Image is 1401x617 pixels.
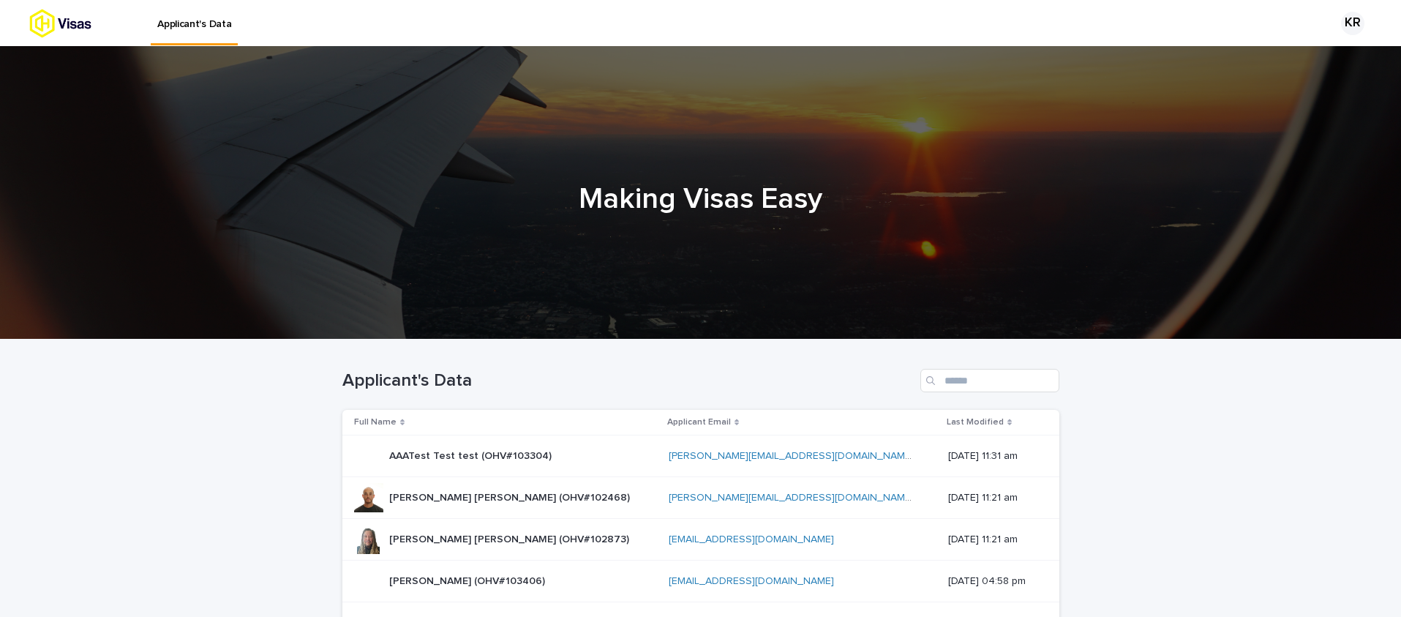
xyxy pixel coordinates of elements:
p: Full Name [354,414,397,430]
p: [PERSON_NAME] [PERSON_NAME] (OHV#102873) [389,531,632,546]
img: tx8HrbJQv2PFQx4TXEq5 [29,9,143,38]
tr: [PERSON_NAME] (OHV#103406)[PERSON_NAME] (OHV#103406) [EMAIL_ADDRESS][DOMAIN_NAME] [DATE] 04:58 pm [342,561,1059,602]
p: AAATest Test test (OHV#103304) [389,447,555,463]
h1: Making Visas Easy [342,182,1059,217]
p: [DATE] 11:21 am [948,492,1036,504]
p: Last Modified [947,414,1004,430]
a: [EMAIL_ADDRESS][DOMAIN_NAME] [669,534,834,545]
input: Search [920,369,1059,392]
p: [DATE] 11:21 am [948,534,1036,546]
p: Applicant Email [667,414,731,430]
p: [PERSON_NAME] (OHV#103406) [389,572,548,588]
p: [DATE] 11:31 am [948,450,1036,463]
p: Aaron Nyameke Leroy Alexander Edwards-Mavinga (OHV#102468) [389,489,633,504]
a: [PERSON_NAME][EMAIL_ADDRESS][DOMAIN_NAME] [669,493,914,503]
tr: AAATest Test test (OHV#103304)AAATest Test test (OHV#103304) [PERSON_NAME][EMAIL_ADDRESS][DOMAIN_... [342,435,1059,477]
tr: [PERSON_NAME] [PERSON_NAME] (OHV#102873)[PERSON_NAME] [PERSON_NAME] (OHV#102873) [EMAIL_ADDRESS][... [342,519,1059,561]
h1: Applicant's Data [342,370,914,392]
p: [DATE] 04:58 pm [948,575,1036,588]
a: [EMAIL_ADDRESS][DOMAIN_NAME] [669,576,834,586]
div: KR [1341,12,1364,35]
tr: [PERSON_NAME] [PERSON_NAME] (OHV#102468)[PERSON_NAME] [PERSON_NAME] (OHV#102468) [PERSON_NAME][EM... [342,477,1059,519]
a: [PERSON_NAME][EMAIL_ADDRESS][DOMAIN_NAME] [669,451,914,461]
